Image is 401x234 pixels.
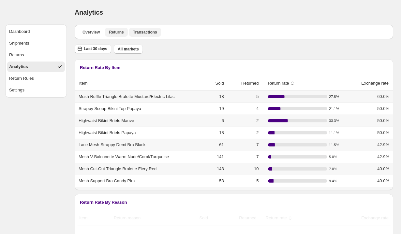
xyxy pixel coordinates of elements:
td: 50.0% [343,127,393,139]
td: 60.0% [343,91,393,103]
div: Shipments [9,40,29,47]
td: 61 [202,139,226,151]
td: 18 [202,127,226,139]
button: Returns [7,50,65,60]
button: Exchange rate [354,77,390,89]
div: Returns [9,52,24,58]
span: Mesh Ruffle Triangle Bralette Mustard/Electric Lilac [79,93,175,100]
h3: Return Rate By Item [80,64,388,71]
span: 21.1 % [329,105,346,112]
button: Analytics [7,62,65,72]
td: 4 [226,103,261,115]
button: Returned [234,77,260,89]
div: Analytics [9,63,28,70]
button: Item [78,212,95,224]
span: Return rate [263,80,289,87]
td: 40.0% [343,163,393,175]
td: 143 [202,163,226,175]
span: Return rate [260,215,287,221]
td: 88 [202,187,226,199]
td: 2 [226,115,261,127]
button: Last 30 days [75,44,111,53]
td: 7 [226,151,261,163]
span: Mesh Support Bra Candy Pink [79,178,136,184]
td: 53 [202,175,226,187]
span: Analytics [75,9,103,16]
td: 50.0% [343,103,393,115]
span: Last 30 days [84,46,107,51]
span: All markets [118,47,139,52]
button: Return Rules [7,73,65,84]
td: 7 [226,139,261,151]
td: 40.0% [343,175,393,187]
button: Return reason [113,212,148,224]
button: sort ascending byReturn rate [260,212,294,224]
td: 37.5% [343,187,393,199]
span: 11.5 % [329,142,346,148]
span: Mesh V-Balconette Warm Nude/Coral/Turquoise [79,154,169,160]
span: Lace Mesh Triangle Bralette Apricot [79,190,145,196]
button: Returned [231,212,257,224]
span: Transactions [133,30,157,35]
td: 50.0% [343,115,393,127]
span: 9.4 % [329,178,346,184]
button: Sold [208,77,225,89]
td: 2 [226,127,261,139]
div: Return Rules [9,75,34,82]
div: Dashboard [9,28,30,35]
td: 42.9% [343,139,393,151]
span: Mesh Cut-Out Triangle Bralette Fiery Red [79,166,156,172]
button: Sold [192,212,209,224]
button: All markets [114,45,143,54]
button: Dashboard [7,26,65,37]
span: Overview [82,30,100,35]
span: Lace Mesh Strappy Demi Bra Black [79,142,145,148]
h3: Return Rate By Reason [80,199,388,206]
button: Item [78,77,95,89]
span: Highwaist Bikini Briefs Papaya [79,130,136,136]
td: 5 [226,91,261,103]
td: 6 [202,115,226,127]
span: 11.1 % [329,130,346,136]
button: Shipments [7,38,65,48]
button: sort ascending byReturn rate [262,77,297,89]
td: 19 [202,103,226,115]
span: Returns [109,30,124,35]
div: Settings [9,87,24,93]
td: 8 [226,187,261,199]
td: 5 [226,175,261,187]
span: 9.1 % [329,190,346,196]
button: Exchange rate [354,212,390,224]
span: 5.0 % [329,154,346,160]
span: 27.8 % [329,93,346,100]
span: 7.0 % [329,166,346,172]
td: 42.9% [343,151,393,163]
button: Settings [7,85,65,95]
span: Highwaist Bikini Briefs Mauve [79,117,134,124]
td: 18 [202,91,226,103]
td: 10 [226,163,261,175]
span: Strappy Scoop Bikini Top Papaya [79,105,141,112]
td: 141 [202,151,226,163]
span: 33.3 % [329,117,346,124]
